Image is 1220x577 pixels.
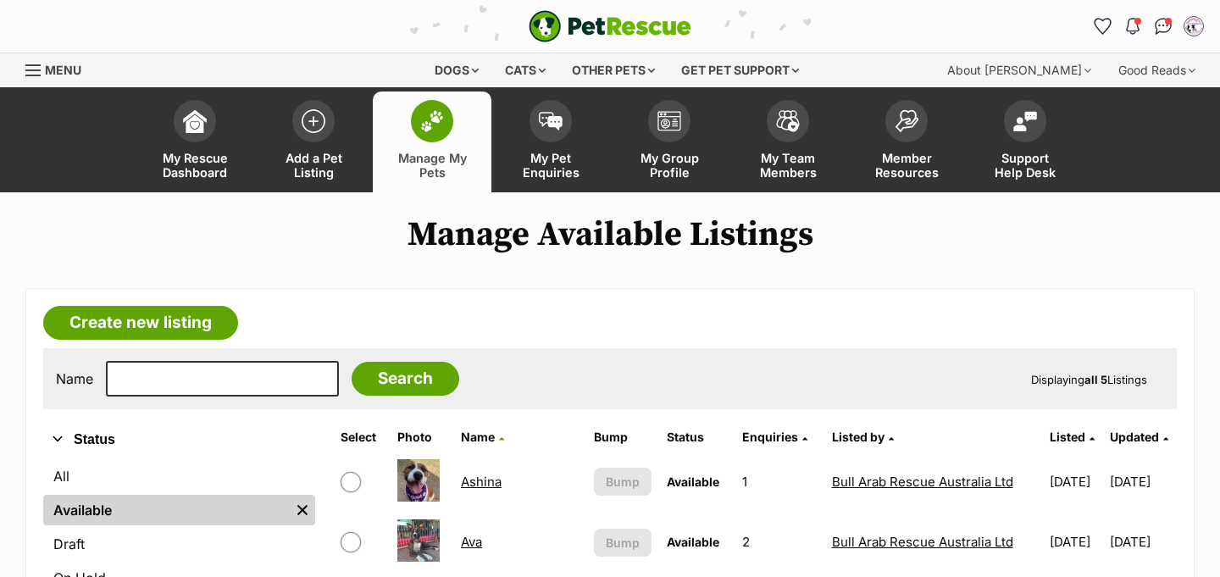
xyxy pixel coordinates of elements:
[987,151,1063,180] span: Support Help Desk
[43,429,315,451] button: Status
[1013,111,1037,131] img: help-desk-icon-fdf02630f3aa405de69fd3d07c3f3aa587a6932b1a1747fa1d2bba05be0121f9.svg
[290,495,315,525] a: Remove filter
[461,430,504,444] a: Name
[966,92,1084,192] a: Support Help Desk
[136,92,254,192] a: My Rescue Dashboard
[750,151,826,180] span: My Team Members
[742,430,807,444] a: Enquiries
[832,534,1013,550] a: Bull Arab Rescue Australia Ltd
[1110,430,1159,444] span: Updated
[157,151,233,180] span: My Rescue Dashboard
[587,424,659,451] th: Bump
[373,92,491,192] a: Manage My Pets
[1119,13,1146,40] button: Notifications
[491,92,610,192] a: My Pet Enquiries
[493,53,557,87] div: Cats
[45,63,81,77] span: Menu
[56,371,93,386] label: Name
[1185,18,1202,35] img: Bull Arab Rescue Australia Ltd profile pic
[254,92,373,192] a: Add a Pet Listing
[302,109,325,133] img: add-pet-listing-icon-0afa8454b4691262ce3f59096e99ab1cd57d4a30225e0717b998d2c9b9846f56.svg
[539,112,563,130] img: pet-enquiries-icon-7e3ad2cf08bfb03b45e93fb7055b45f3efa6380592205ae92323e6603595dc1f.svg
[1155,18,1173,35] img: chat-41dd97257d64d25036548639549fe6c8038ab92f7586957e7f3b1b290dea8141.svg
[25,53,93,84] a: Menu
[1150,13,1177,40] a: Conversations
[832,430,894,444] a: Listed by
[594,529,652,557] button: Bump
[513,151,589,180] span: My Pet Enquiries
[594,468,652,496] button: Bump
[1050,430,1095,444] a: Listed
[669,53,811,87] div: Get pet support
[1110,513,1175,571] td: [DATE]
[1180,13,1207,40] button: My account
[606,473,640,491] span: Bump
[529,10,691,42] a: PetRescue
[729,92,847,192] a: My Team Members
[420,110,444,132] img: manage-my-pets-icon-02211641906a0b7f246fdf0571729dbe1e7629f14944591b6c1af311fb30b64b.svg
[1106,53,1207,87] div: Good Reads
[935,53,1103,87] div: About [PERSON_NAME]
[1110,430,1168,444] a: Updated
[43,461,315,491] a: All
[868,151,945,180] span: Member Resources
[391,424,452,451] th: Photo
[667,474,719,489] span: Available
[183,109,207,133] img: dashboard-icon-eb2f2d2d3e046f16d808141f083e7271f6b2e854fb5c12c21221c1fb7104beca.svg
[275,151,352,180] span: Add a Pet Listing
[1043,513,1108,571] td: [DATE]
[895,109,918,132] img: member-resources-icon-8e73f808a243e03378d46382f2149f9095a855e16c252ad45f914b54edf8863c.svg
[352,362,459,396] input: Search
[606,534,640,552] span: Bump
[334,424,389,451] th: Select
[394,151,470,180] span: Manage My Pets
[43,306,238,340] a: Create new listing
[776,110,800,132] img: team-members-icon-5396bd8760b3fe7c0b43da4ab00e1e3bb1a5d9ba89233759b79545d2d3fc5d0d.svg
[423,53,491,87] div: Dogs
[529,10,691,42] img: logo-e224e6f780fb5917bec1dbf3a21bbac754714ae5b6737aabdf751b685950b380.svg
[735,452,823,511] td: 1
[742,430,798,444] span: translation missing: en.admin.listings.index.attributes.enquiries
[1089,13,1207,40] ul: Account quick links
[832,430,884,444] span: Listed by
[1089,13,1116,40] a: Favourites
[832,474,1013,490] a: Bull Arab Rescue Australia Ltd
[1050,430,1085,444] span: Listed
[461,474,502,490] a: Ashina
[610,92,729,192] a: My Group Profile
[43,495,290,525] a: Available
[1084,373,1107,386] strong: all 5
[660,424,734,451] th: Status
[735,513,823,571] td: 2
[631,151,707,180] span: My Group Profile
[461,534,482,550] a: Ava
[397,459,440,502] img: Ashina
[560,53,667,87] div: Other pets
[1126,18,1140,35] img: notifications-46538b983faf8c2785f20acdc204bb7945ddae34d4c08c2a6579f10ce5e182be.svg
[1031,373,1147,386] span: Displaying Listings
[461,430,495,444] span: Name
[1110,452,1175,511] td: [DATE]
[1043,452,1108,511] td: [DATE]
[43,529,315,559] a: Draft
[847,92,966,192] a: Member Resources
[667,535,719,549] span: Available
[657,111,681,131] img: group-profile-icon-3fa3cf56718a62981997c0bc7e787c4b2cf8bcc04b72c1350f741eb67cf2f40e.svg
